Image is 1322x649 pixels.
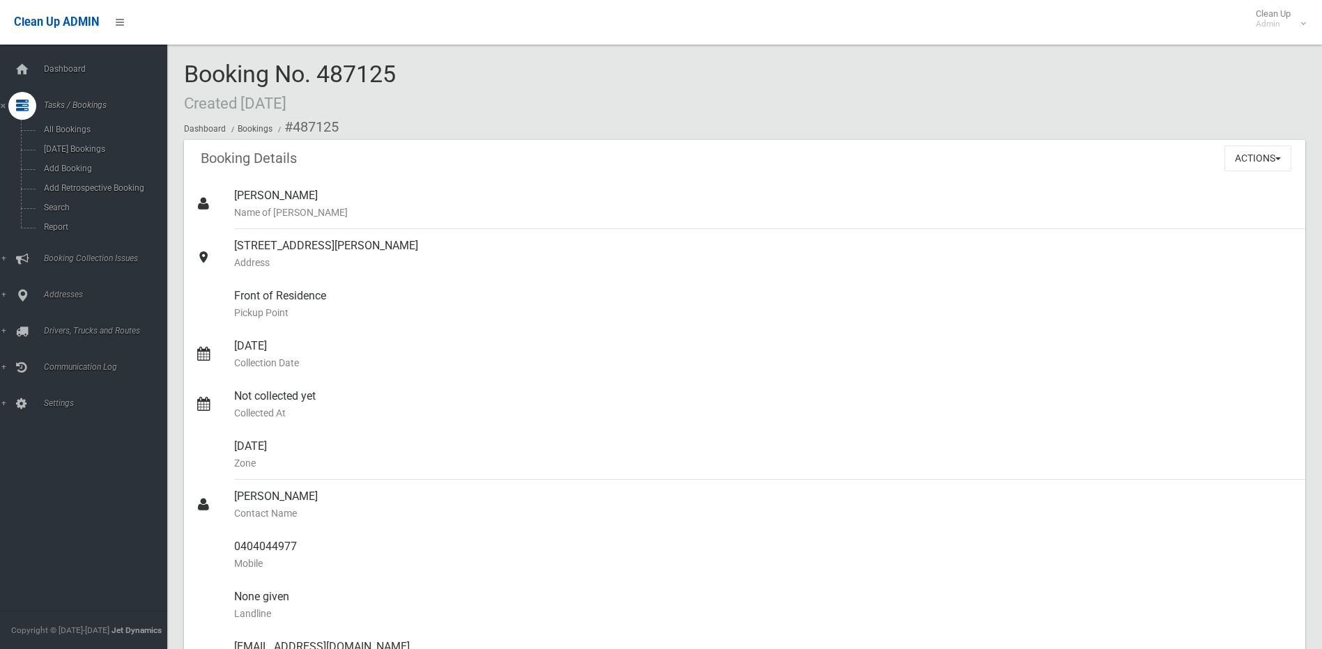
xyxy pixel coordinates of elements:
[40,144,166,154] span: [DATE] Bookings
[234,380,1294,430] div: Not collected yet
[234,254,1294,271] small: Address
[234,204,1294,221] small: Name of [PERSON_NAME]
[40,253,178,263] span: Booking Collection Issues
[40,100,178,110] span: Tasks / Bookings
[40,326,178,336] span: Drivers, Trucks and Routes
[234,480,1294,530] div: [PERSON_NAME]
[40,183,166,193] span: Add Retrospective Booking
[234,530,1294,580] div: 0404044977
[40,164,166,173] span: Add Booking
[40,64,178,74] span: Dashboard
[234,329,1294,380] div: [DATE]
[40,222,166,232] span: Report
[275,114,339,140] li: #487125
[234,505,1294,522] small: Contact Name
[40,203,166,212] span: Search
[234,555,1294,572] small: Mobile
[40,398,178,408] span: Settings
[112,625,162,635] strong: Jet Dynamics
[234,304,1294,321] small: Pickup Point
[184,60,396,114] span: Booking No. 487125
[234,580,1294,630] div: None given
[11,625,109,635] span: Copyright © [DATE]-[DATE]
[234,605,1294,622] small: Landline
[234,279,1294,329] div: Front of Residence
[234,229,1294,279] div: [STREET_ADDRESS][PERSON_NAME]
[184,94,286,112] small: Created [DATE]
[184,145,314,172] header: Booking Details
[184,124,226,134] a: Dashboard
[14,15,99,29] span: Clean Up ADMIN
[1224,146,1291,171] button: Actions
[234,354,1294,371] small: Collection Date
[234,430,1294,480] div: [DATE]
[1256,19,1291,29] small: Admin
[234,455,1294,471] small: Zone
[40,125,166,134] span: All Bookings
[234,405,1294,421] small: Collected At
[40,290,178,299] span: Addresses
[234,179,1294,229] div: [PERSON_NAME]
[1249,8,1305,29] span: Clean Up
[40,362,178,372] span: Communication Log
[238,124,272,134] a: Bookings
